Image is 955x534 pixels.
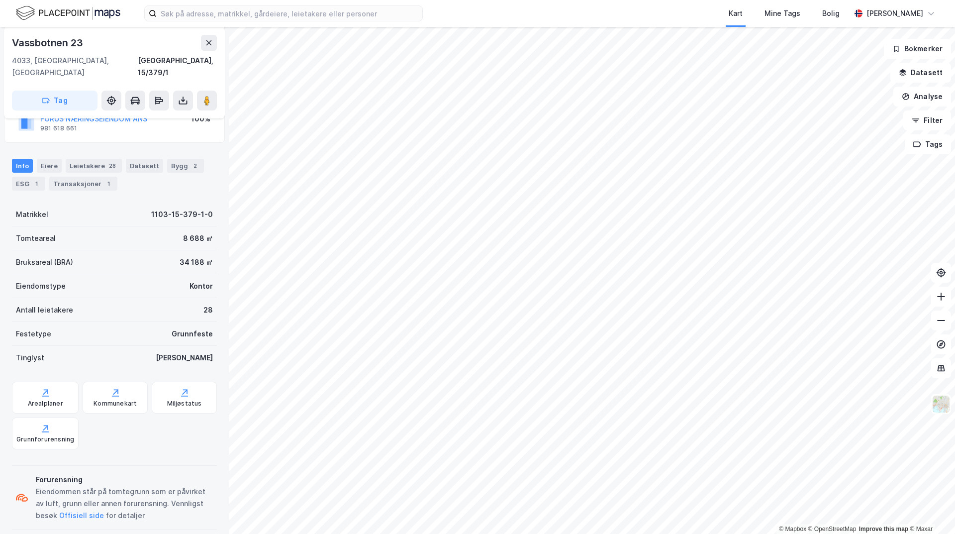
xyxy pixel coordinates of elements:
button: Filter [903,110,951,130]
button: Analyse [893,87,951,107]
button: Datasett [890,63,951,83]
button: Tags [905,134,951,154]
div: Bruksareal (BRA) [16,256,73,268]
div: Tomteareal [16,232,56,244]
div: 100% [191,113,210,125]
div: 8 688 ㎡ [183,232,213,244]
div: [PERSON_NAME] [156,352,213,364]
div: Bygg [167,159,204,173]
div: Eiere [37,159,62,173]
a: Mapbox [779,526,806,533]
div: Kommunekart [94,400,137,408]
div: Grunnforurensning [16,435,74,443]
div: Miljøstatus [167,400,202,408]
img: logo.f888ab2527a4732fd821a326f86c7f29.svg [16,4,120,22]
div: 4033, [GEOGRAPHIC_DATA], [GEOGRAPHIC_DATA] [12,55,138,79]
div: [PERSON_NAME] [866,7,923,19]
div: Info [12,159,33,173]
div: Leietakere [66,159,122,173]
div: Kontor [190,280,213,292]
div: Bolig [822,7,840,19]
iframe: Chat Widget [905,486,955,534]
div: 1103-15-379-1-0 [151,209,213,220]
div: Antall leietakere [16,304,73,316]
div: Datasett [126,159,163,173]
div: Eiendommen står på tomtegrunn som er påvirket av luft, grunn eller annen forurensning. Vennligst ... [36,486,213,522]
div: [GEOGRAPHIC_DATA], 15/379/1 [138,55,217,79]
div: 1 [103,179,113,189]
div: Kart [729,7,743,19]
div: Tinglyst [16,352,44,364]
div: Forurensning [36,474,213,486]
div: 981 618 661 [40,124,77,132]
button: Bokmerker [884,39,951,59]
div: Mine Tags [764,7,800,19]
div: 2 [190,161,200,171]
input: Søk på adresse, matrikkel, gårdeiere, leietakere eller personer [157,6,422,21]
div: Transaksjoner [49,177,117,191]
img: Z [932,395,951,414]
div: Eiendomstype [16,280,66,292]
button: Tag [12,91,97,110]
div: Grunnfeste [172,328,213,340]
div: Kontrollprogram for chat [905,486,955,534]
div: 1 [31,179,41,189]
div: 34 188 ㎡ [180,256,213,268]
a: Improve this map [859,526,908,533]
div: 28 [203,304,213,316]
div: ESG [12,177,45,191]
div: Vassbotnen 23 [12,35,85,51]
a: OpenStreetMap [808,526,857,533]
div: Festetype [16,328,51,340]
div: 28 [107,161,118,171]
div: Matrikkel [16,209,48,220]
div: Arealplaner [28,400,63,408]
